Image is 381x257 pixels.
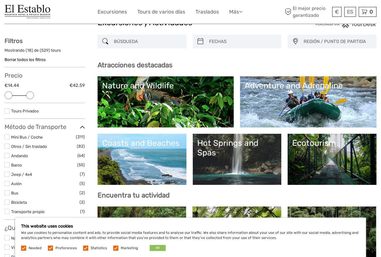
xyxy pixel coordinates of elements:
span: (7) [80,171,85,178]
b: Encuentra tu actividad [98,191,170,199]
div: Adventure and Adrenaline [245,81,372,90]
h3: Precio [5,72,85,79]
span: (2) [80,189,85,196]
label: 18 [27,47,32,53]
input: BÚSQUEDA [111,36,183,47]
a: Tours Privados [11,109,39,113]
h5: This website uses cookies [21,224,360,229]
a: Bus [11,191,18,195]
div: Coasts and Beaches [102,138,182,148]
a: Adventure and Adrenaline [245,81,372,123]
span: El mejor precio garantizado [283,5,331,18]
label: 529 [41,47,48,53]
button: REGIÓN / PUNTO DE PARTIDA [301,37,373,47]
a: Avión [11,181,22,186]
a: Coasts and Beaches [102,138,182,180]
a: Viajes en Barco [11,245,40,250]
a: Más [229,8,242,16]
a: Excursiones [98,8,127,16]
label: Needed [29,246,42,251]
button: Open LiveChat chat widget [69,9,77,17]
div: Mostrando ( ) de ( ) tours [5,47,85,57]
span: (55) [77,161,85,168]
img: El Establo Mountain Hotel [5,5,51,19]
div: Hot Springs and Spas [197,138,277,158]
span: € [335,9,339,15]
a: Mini Bus / Coche [11,135,43,139]
a: Tours de varios días [137,8,185,16]
b: Atracciones destacadas [98,61,172,69]
span: (311) [76,133,85,140]
span: (1) [80,208,85,215]
a: Borrar todos los filtros [5,57,46,62]
span: (5) [80,180,85,187]
label: €14.44 [5,82,19,89]
h3: ¿Qué te gustaría hacer? [5,224,85,231]
a: Otros / Sin traslado [11,144,47,149]
a: Nature and Wildlife [102,81,230,123]
label: €42.59 [70,82,85,89]
a: Hot Springs and Spas [197,138,277,180]
a: Transporte propio [11,209,45,214]
div: ES [344,7,356,17]
label: Statistics [91,246,107,251]
span: (82) [77,143,85,150]
label: Preferences [55,246,77,251]
input: FECHAS [207,36,279,47]
label: Marketing [121,246,138,251]
a: Ecotourism [292,138,372,180]
a: Andando [11,153,28,158]
button: OK [150,245,166,251]
div: We use cookies to personalise content and ads, to provide social media features and to analyse ou... [15,218,366,257]
a: Bicicleta [11,200,27,205]
a: Barco [11,163,22,167]
div: Nature and Wildlife [102,81,230,90]
a: Jeep / 4x4 [11,172,32,177]
span: (64) [77,152,85,159]
a: Traslados [195,8,219,16]
span: 0 [369,9,374,15]
img: PurchaseViaTourDesk.png [315,20,376,28]
h3: Método de Transporte [5,123,85,130]
a: Naturaleza y paisaje [11,236,48,240]
p: We're away right now. Please check back later! [8,11,68,15]
span: (2) [80,199,85,206]
div: Ecotourism [292,138,372,148]
strong: Filtros [5,37,23,44]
